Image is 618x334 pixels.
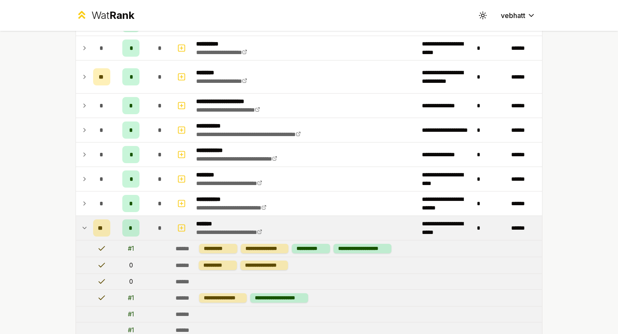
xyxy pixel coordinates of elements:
[91,9,134,22] div: Wat
[109,9,134,21] span: Rank
[128,310,134,319] div: # 1
[501,10,525,21] span: vebhatt
[128,244,134,253] div: # 1
[114,274,148,289] td: 0
[76,9,134,22] a: WatRank
[114,257,148,273] td: 0
[494,8,542,23] button: vebhatt
[128,294,134,302] div: # 1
